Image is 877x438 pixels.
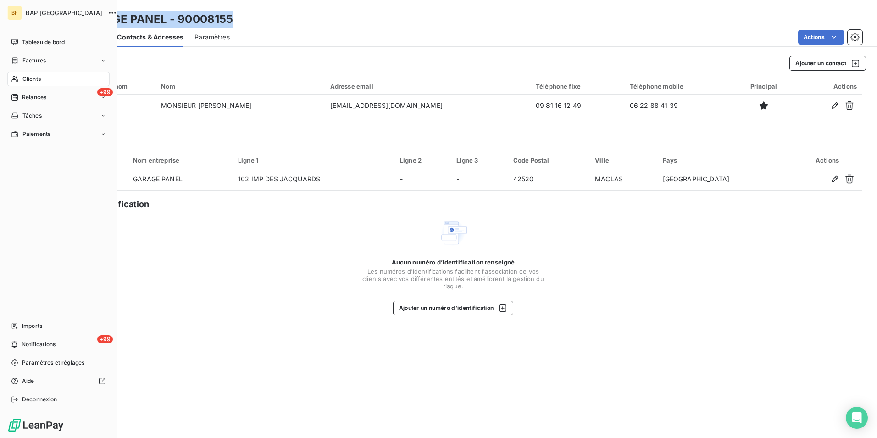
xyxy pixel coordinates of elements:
span: +99 [97,335,113,343]
td: [EMAIL_ADDRESS][DOMAIN_NAME] [325,95,530,117]
span: Tâches [22,112,42,120]
span: Paiements [22,130,50,138]
h3: GARAGE PANEL - 90008155 [81,11,233,28]
a: Aide [7,374,110,388]
span: Clients [22,75,41,83]
div: Téléphone mobile [630,83,727,90]
button: Actions [798,30,844,45]
div: Ligne 3 [456,157,502,164]
div: Prénom [105,83,150,90]
div: Ligne 2 [400,157,445,164]
button: Ajouter un numéro d’identification [393,301,514,315]
td: [GEOGRAPHIC_DATA] [657,168,793,191]
div: Ligne 1 [238,157,389,164]
div: Téléphone fixe [536,83,619,90]
img: Empty state [438,218,468,247]
span: Aucun numéro d’identification renseigné [392,258,515,266]
span: Factures [22,56,46,65]
div: Code Postal [513,157,584,164]
span: +99 [97,88,113,96]
td: - [451,168,507,191]
td: MACLAS [589,168,657,191]
div: Nom [161,83,319,90]
span: Paramètres et réglages [22,359,84,367]
td: 42520 [508,168,589,191]
div: Actions [798,157,857,164]
div: Actions [800,83,857,90]
td: 06 22 88 41 39 [624,95,732,117]
img: Logo LeanPay [7,418,64,432]
span: Déconnexion [22,395,57,404]
div: Nom entreprise [133,157,227,164]
div: Ville [595,157,651,164]
td: - [394,168,451,191]
td: MONSIEUR [PERSON_NAME] [155,95,324,117]
td: GARAGE PANEL [128,168,233,191]
div: Open Intercom Messenger [846,407,868,429]
div: BF [7,6,22,20]
span: Les numéros d'identifications facilitent l'association de vos clients avec vos différentes entité... [361,268,545,290]
span: BAP [GEOGRAPHIC_DATA] [26,9,102,17]
span: Paramètres [194,33,230,42]
button: Ajouter un contact [789,56,866,71]
span: Relances [22,93,46,101]
td: 102 IMP DES JACQUARDS [233,168,394,191]
div: Principal [738,83,789,90]
span: Notifications [22,340,56,348]
span: Imports [22,322,42,330]
span: Contacts & Adresses [117,33,183,42]
div: Adresse email [330,83,525,90]
div: Pays [663,157,787,164]
td: 09 81 16 12 49 [530,95,624,117]
span: Tableau de bord [22,38,65,46]
span: Aide [22,377,34,385]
